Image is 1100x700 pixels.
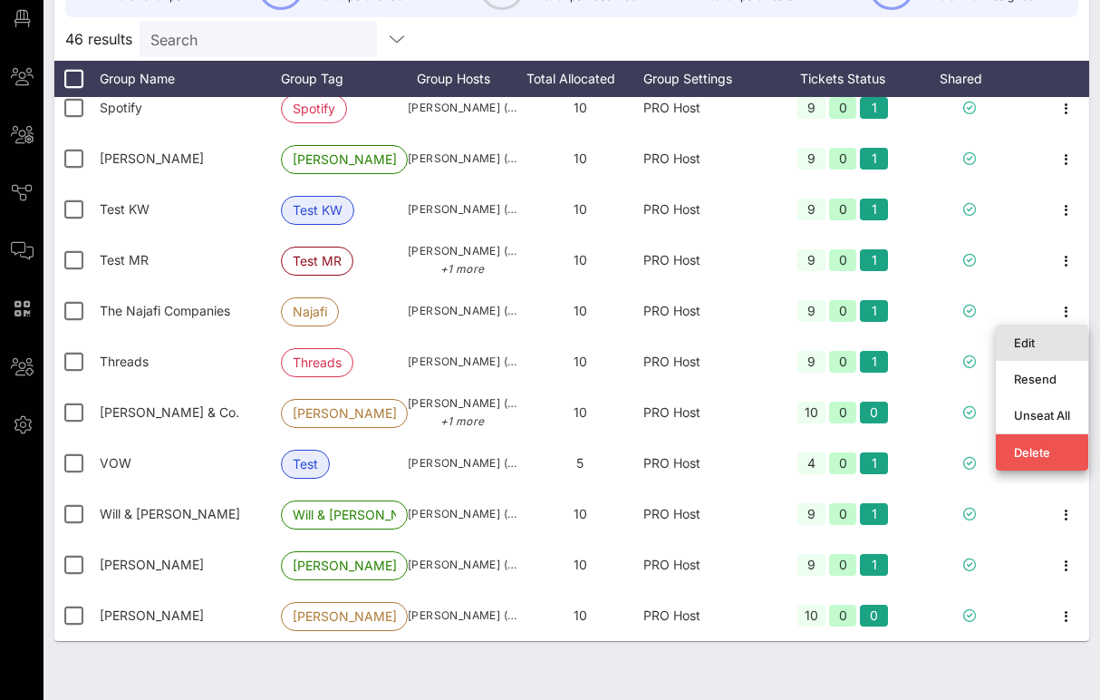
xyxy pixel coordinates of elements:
span: [PERSON_NAME] ([PERSON_NAME][EMAIL_ADDRESS][DOMAIN_NAME]) [408,302,516,320]
span: Spotify [293,95,335,122]
div: Edit [1014,335,1070,350]
div: PRO Host [643,438,770,489]
div: PRO Host [643,83,770,133]
div: 1 [860,452,888,474]
span: Threads [293,349,342,376]
span: [PERSON_NAME] ([EMAIL_ADDRESS][DOMAIN_NAME]) [408,242,516,278]
div: 9 [797,503,825,525]
span: Test MR [293,248,342,275]
div: Group Hosts [408,61,516,97]
span: [PERSON_NAME] ([EMAIL_ADDRESS][DOMAIN_NAME]) [408,200,516,219]
div: PRO Host [643,590,770,641]
span: [PERSON_NAME] [293,552,396,579]
span: 10 [574,354,587,369]
div: 9 [797,300,825,322]
span: Test KW [100,201,150,217]
span: [PERSON_NAME] ([EMAIL_ADDRESS][DOMAIN_NAME]) [408,607,516,625]
div: PRO Host [643,286,770,336]
div: Delete [1014,445,1070,460]
span: [PERSON_NAME] [293,603,396,630]
div: 0 [829,452,857,474]
div: 1 [860,503,888,525]
span: The Najafi Companies [100,303,230,318]
div: 0 [829,503,857,525]
div: 0 [829,300,857,322]
div: 0 [829,199,857,220]
div: 9 [797,351,825,373]
span: Test MR [100,252,149,267]
span: 10 [574,100,587,115]
div: PRO Host [643,235,770,286]
div: PRO Host [643,387,770,438]
span: 10 [574,252,587,267]
span: 10 [574,608,587,623]
div: 0 [829,148,857,170]
span: 10 [574,303,587,318]
span: VOW [100,455,131,471]
div: 1 [860,148,888,170]
span: [PERSON_NAME] ([EMAIL_ADDRESS][DOMAIN_NAME]) [408,556,516,574]
span: Test KW [293,197,343,224]
div: Tickets Status [770,61,915,97]
span: [PERSON_NAME] [293,146,396,173]
span: 10 [574,151,587,166]
div: PRO Host [643,489,770,540]
span: Zando [100,608,204,623]
span: Threads [100,354,149,369]
div: 1 [860,554,888,576]
span: [PERSON_NAME] ([EMAIL_ADDRESS][DOMAIN_NAME]) [408,99,516,117]
div: 9 [797,199,825,220]
div: 9 [797,554,825,576]
span: [PERSON_NAME] ([PERSON_NAME][EMAIL_ADDRESS][DOMAIN_NAME]) [408,454,516,472]
span: [PERSON_NAME] [293,400,396,427]
div: 0 [860,402,888,423]
span: [PERSON_NAME] ([EMAIL_ADDRESS][DOMAIN_NAME]) [408,505,516,523]
div: 1 [860,249,888,271]
div: 0 [829,97,857,119]
p: +1 more [408,413,516,431]
div: 9 [797,97,825,119]
div: Unseat All [1014,408,1070,423]
div: 0 [829,554,857,576]
span: Test [293,451,318,478]
div: PRO Host [643,336,770,387]
span: 46 results [65,28,132,50]
span: 10 [574,404,587,420]
div: PRO Host [643,184,770,235]
span: 10 [574,557,587,572]
div: Total Allocated [516,61,643,97]
div: Group Name [100,61,281,97]
span: Will & Suzanne Schutte [100,506,240,521]
span: [PERSON_NAME] ([EMAIL_ADDRESS][DOMAIN_NAME]) [408,353,516,371]
div: 9 [797,249,825,271]
span: [PERSON_NAME] ([PERSON_NAME][EMAIL_ADDRESS][PERSON_NAME][PERSON_NAME][DOMAIN_NAME]) [408,394,516,431]
div: 10 [797,402,825,423]
span: 10 [574,201,587,217]
div: 0 [829,351,857,373]
span: 5 [576,455,584,471]
div: 1 [860,351,888,373]
span: Yao King [100,557,204,572]
div: 0 [860,605,888,627]
div: Shared [915,61,1024,97]
div: Resend [1014,372,1070,386]
div: Group Tag [281,61,408,97]
span: 10 [574,506,587,521]
span: [PERSON_NAME] ([EMAIL_ADDRESS][DOMAIN_NAME]) [408,150,516,168]
div: 9 [797,148,825,170]
span: Spotify [100,100,142,115]
div: 0 [829,402,857,423]
p: +1 more [408,260,516,278]
div: PRO Host [643,540,770,590]
div: 1 [860,199,888,220]
div: PRO Host [643,133,770,184]
div: 0 [829,605,857,627]
span: Susan Jackson [100,151,204,166]
span: Tiffany & Co. [100,404,239,420]
div: 10 [797,605,825,627]
div: Group Settings [643,61,770,97]
span: Najafi [293,298,327,326]
div: 1 [860,97,888,119]
span: Will & [PERSON_NAME]… [293,501,396,529]
div: 1 [860,300,888,322]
